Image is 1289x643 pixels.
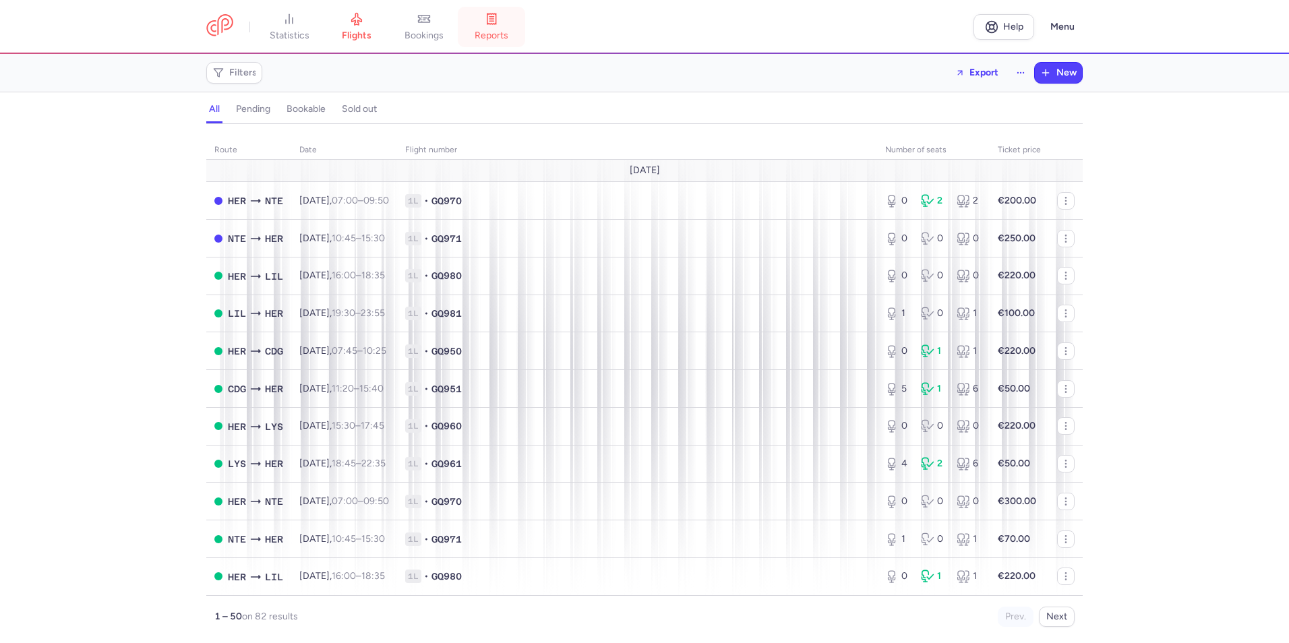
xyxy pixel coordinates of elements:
strong: €50.00 [998,458,1030,469]
span: GQ951 [431,382,462,396]
div: 1 [957,307,982,320]
span: [DATE] [630,165,660,176]
div: 0 [957,232,982,245]
div: 0 [885,570,910,583]
span: – [332,345,386,357]
span: GQ970 [431,194,462,208]
span: [DATE], [299,270,385,281]
div: 0 [921,232,946,245]
span: LIL [265,570,283,584]
div: 6 [957,382,982,396]
span: • [424,269,429,282]
strong: €220.00 [998,345,1036,357]
div: 0 [921,269,946,282]
div: 2 [921,194,946,208]
span: LYS [228,456,246,471]
span: [DATE], [299,345,386,357]
span: HER [265,381,283,396]
div: 0 [957,269,982,282]
div: 1 [957,344,982,358]
time: 07:45 [332,345,357,357]
span: – [332,195,389,206]
div: 1 [921,570,946,583]
span: NTE [228,532,246,547]
th: route [206,140,291,160]
span: – [332,270,385,281]
span: GQ980 [431,570,462,583]
span: – [332,495,389,507]
span: GQ960 [431,419,462,433]
h4: all [209,103,220,115]
div: 0 [885,419,910,433]
strong: €220.00 [998,570,1036,582]
span: flights [342,30,371,42]
time: 18:45 [332,458,356,469]
th: Ticket price [990,140,1049,160]
strong: €50.00 [998,383,1030,394]
div: 0 [957,495,982,508]
div: 5 [885,382,910,396]
span: • [424,532,429,546]
span: [DATE], [299,458,386,469]
span: Filters [229,67,257,78]
span: Export [969,67,998,78]
span: 1L [405,495,421,508]
div: 0 [921,495,946,508]
span: HER [228,494,246,509]
span: reports [475,30,508,42]
time: 09:50 [363,195,389,206]
span: 1L [405,269,421,282]
span: • [424,194,429,208]
div: 0 [957,419,982,433]
time: 17:45 [361,420,384,431]
span: GQ970 [431,495,462,508]
span: HER [265,532,283,547]
strong: €70.00 [998,533,1030,545]
th: Flight number [397,140,877,160]
div: 4 [885,457,910,470]
strong: 1 – 50 [214,611,242,622]
div: 0 [921,532,946,546]
time: 07:00 [332,495,358,507]
span: HER [228,419,246,434]
span: GQ971 [431,232,462,245]
h4: pending [236,103,270,115]
span: 1L [405,307,421,320]
span: • [424,344,429,358]
time: 18:35 [361,570,385,582]
span: – [332,233,385,244]
span: GQ981 [431,307,462,320]
span: statistics [270,30,309,42]
time: 15:30 [361,233,385,244]
span: [DATE], [299,233,385,244]
time: 16:00 [332,270,356,281]
div: 2 [957,194,982,208]
span: HER [265,306,283,321]
time: 10:25 [363,345,386,357]
span: • [424,570,429,583]
time: 09:50 [363,495,389,507]
span: [DATE], [299,383,384,394]
div: 0 [921,307,946,320]
div: 0 [885,269,910,282]
strong: €220.00 [998,270,1036,281]
span: 1L [405,194,421,208]
div: 1 [957,532,982,546]
span: HER [228,193,246,208]
div: 1 [885,532,910,546]
span: • [424,495,429,508]
span: – [332,458,386,469]
th: number of seats [877,140,990,160]
span: HER [265,231,283,246]
span: [DATE], [299,533,385,545]
span: [DATE], [299,307,385,319]
span: 1L [405,532,421,546]
span: NTE [228,231,246,246]
time: 15:30 [361,533,385,545]
button: Menu [1042,14,1083,40]
time: 16:00 [332,570,356,582]
div: 0 [885,232,910,245]
strong: €250.00 [998,233,1036,244]
div: 0 [885,344,910,358]
span: LIL [265,269,283,284]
